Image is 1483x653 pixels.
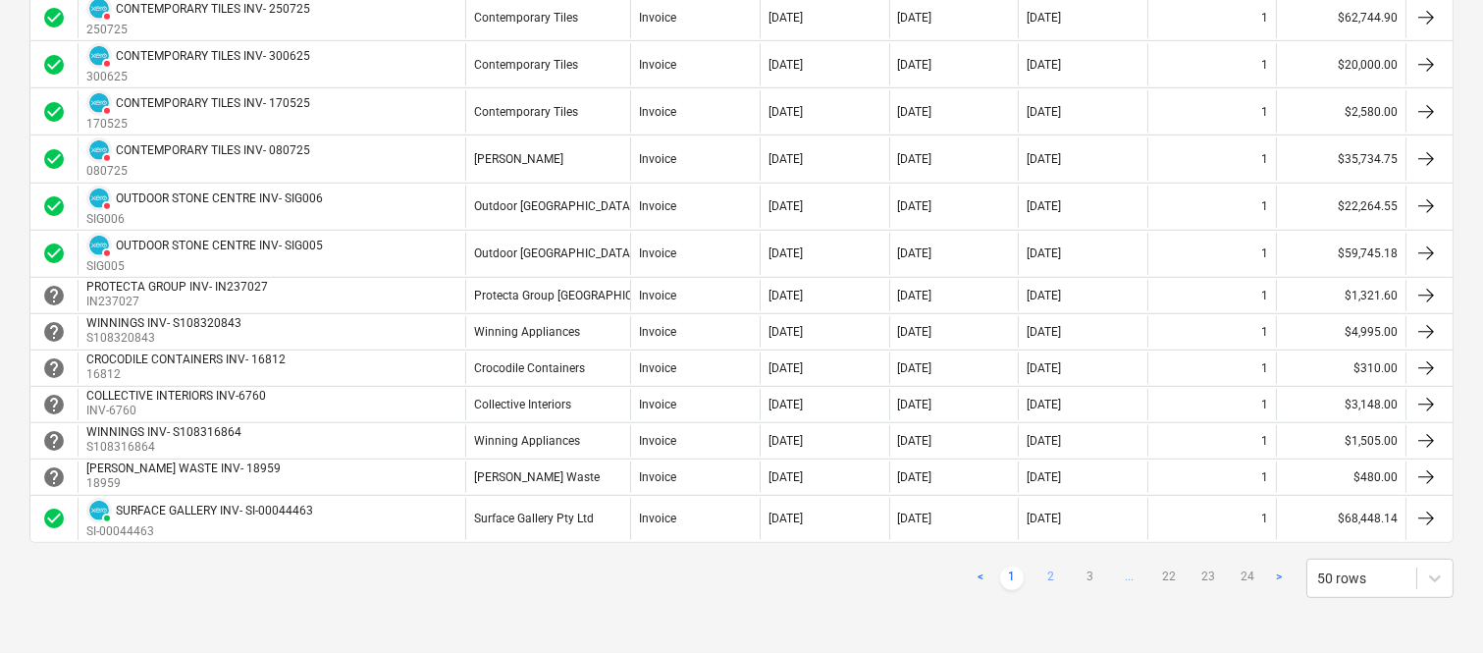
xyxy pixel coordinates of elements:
[89,189,109,208] img: xero.svg
[42,393,66,416] span: help
[86,69,310,85] p: 300625
[42,320,66,344] div: Invoice is waiting for an approval
[639,361,676,375] div: Invoice
[1261,398,1268,411] div: 1
[42,356,66,380] span: help
[1027,152,1061,166] div: [DATE]
[768,58,803,72] div: [DATE]
[474,325,580,339] div: Winning Appliances
[768,289,803,302] div: [DATE]
[1385,559,1483,653] iframe: Chat Widget
[898,325,932,339] div: [DATE]
[86,523,313,540] p: SI-00044463
[1261,512,1268,525] div: 1
[1276,425,1405,457] div: $1,505.00
[639,434,676,448] div: Invoice
[639,11,676,25] div: Invoice
[1000,567,1024,590] a: Page 1 is your current page
[1261,470,1268,484] div: 1
[898,512,932,525] div: [DATE]
[639,152,676,166] div: Invoice
[1276,280,1405,311] div: $1,321.60
[474,58,578,72] div: Contemporary Tiles
[898,152,932,166] div: [DATE]
[1079,567,1102,590] a: Page 3
[1027,289,1061,302] div: [DATE]
[1276,462,1405,493] div: $480.00
[42,147,66,171] div: Invoice was approved
[1027,470,1061,484] div: [DATE]
[1027,512,1061,525] div: [DATE]
[639,289,676,302] div: Invoice
[42,147,66,171] span: check_circle
[42,356,66,380] div: Invoice is waiting for an approval
[42,53,66,77] div: Invoice was approved
[768,512,803,525] div: [DATE]
[1157,567,1181,590] a: Page 22
[474,105,578,119] div: Contemporary Tiles
[116,191,323,205] div: OUTDOOR STONE CENTRE INV- SIG006
[1027,434,1061,448] div: [DATE]
[116,49,310,63] div: CONTEMPORARY TILES INV- 300625
[1118,567,1141,590] span: ...
[1261,58,1268,72] div: 1
[42,429,66,453] div: Invoice is waiting for an approval
[86,498,112,523] div: Invoice has been synced with Xero and its status is currently PAID
[1276,233,1405,275] div: $59,745.18
[86,280,268,294] div: PROTECTA GROUP INV- IN237027
[42,320,66,344] span: help
[1261,434,1268,448] div: 1
[639,398,676,411] div: Invoice
[1276,186,1405,228] div: $22,264.55
[474,246,633,260] div: Outdoor [GEOGRAPHIC_DATA]
[1196,567,1220,590] a: Page 23
[474,11,578,25] div: Contemporary Tiles
[474,199,633,213] div: Outdoor [GEOGRAPHIC_DATA]
[898,105,932,119] div: [DATE]
[42,100,66,124] span: check_circle
[116,239,323,252] div: OUTDOOR STONE CENTRE INV- SIG005
[116,504,313,517] div: SURFACE GALLERY INV- SI-00044463
[86,233,112,258] div: Invoice has been synced with Xero and its status is currently DELETED
[89,236,109,255] img: xero.svg
[639,325,676,339] div: Invoice
[86,22,310,38] p: 250725
[768,11,803,25] div: [DATE]
[639,199,676,213] div: Invoice
[42,465,66,489] span: help
[42,242,66,265] span: check_circle
[474,434,580,448] div: Winning Appliances
[1261,11,1268,25] div: 1
[1261,105,1268,119] div: 1
[86,353,286,366] div: CROCODILE CONTAINERS INV- 16812
[1261,361,1268,375] div: 1
[116,2,310,16] div: CONTEMPORARY TILES INV- 250725
[474,398,571,411] div: Collective Interiors
[42,100,66,124] div: Invoice was approved
[1027,398,1061,411] div: [DATE]
[474,152,563,166] div: [PERSON_NAME]
[42,194,66,218] span: check_circle
[1027,325,1061,339] div: [DATE]
[42,284,66,307] span: help
[768,325,803,339] div: [DATE]
[474,512,594,525] div: Surface Gallery Pty Ltd
[86,475,285,492] p: 18959
[1276,389,1405,420] div: $3,148.00
[1276,90,1405,133] div: $2,580.00
[42,284,66,307] div: Invoice is waiting for an approval
[639,58,676,72] div: Invoice
[1027,199,1061,213] div: [DATE]
[969,567,992,590] a: Previous page
[898,434,932,448] div: [DATE]
[898,246,932,260] div: [DATE]
[1276,316,1405,348] div: $4,995.00
[474,289,670,302] div: Protecta Group [GEOGRAPHIC_DATA]
[898,470,932,484] div: [DATE]
[86,137,112,163] div: Invoice has been synced with Xero and its status is currently DELETED
[1261,289,1268,302] div: 1
[474,361,585,375] div: Crocodile Containers
[768,434,803,448] div: [DATE]
[86,316,241,330] div: WINNINGS INV- S108320843
[89,46,109,66] img: xero.svg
